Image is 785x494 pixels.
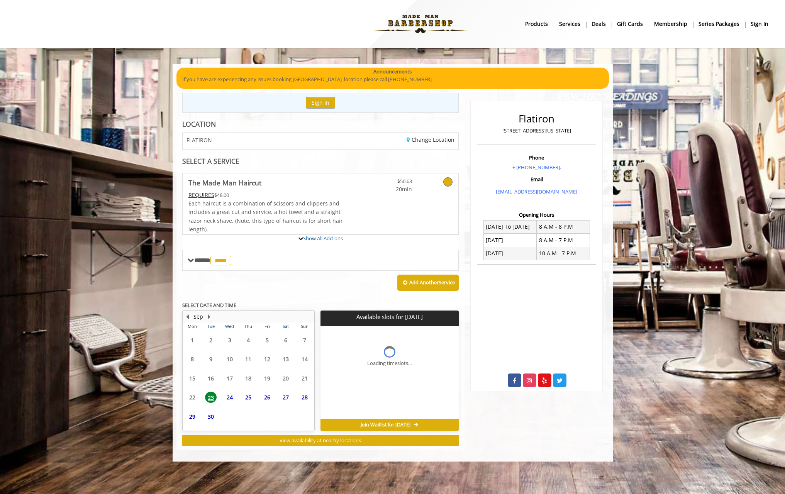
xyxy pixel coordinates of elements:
[479,127,594,135] p: [STREET_ADDRESS][US_STATE]
[280,437,361,444] span: View availability at nearby locations
[537,247,590,260] td: 10 A.M - 7 P.M
[367,3,473,45] img: Made Man Barbershop logo
[654,20,687,28] b: Membership
[205,392,217,403] span: 23
[206,312,212,321] button: Next Month
[188,177,261,188] b: The Made Man Haircut
[187,411,198,422] span: 29
[612,18,649,29] a: Gift cardsgift cards
[193,312,203,321] button: Sep
[477,212,596,217] h3: Opening Hours
[537,220,590,233] td: 8 A.M - 8 P.M
[525,20,548,28] b: products
[745,18,774,29] a: sign insign in
[496,188,577,195] a: [EMAIL_ADDRESS][DOMAIN_NAME]
[242,392,254,403] span: 25
[182,119,216,129] b: LOCATION
[361,422,410,428] span: Join Waitlist for [DATE]
[187,137,212,143] span: FLATIRON
[586,18,612,29] a: DealsDeals
[592,20,606,28] b: Deals
[276,323,295,330] th: Sat
[220,323,239,330] th: Wed
[183,323,202,330] th: Mon
[693,18,745,29] a: Series packagesSeries packages
[258,388,276,407] td: Select day26
[188,191,214,199] span: This service needs some Advance to be paid before we block your appointment
[479,177,594,182] h3: Email
[483,234,537,247] td: [DATE]
[649,18,693,29] a: MembershipMembership
[188,200,343,233] span: Each haircut is a combination of scissors and clippers and includes a great cut and service, a ho...
[205,411,217,422] span: 30
[183,407,202,426] td: Select day29
[559,20,580,28] b: Services
[182,234,459,235] div: The Made Man Haircut Add-onS
[299,392,310,403] span: 28
[479,155,594,160] h3: Phone
[617,20,643,28] b: gift cards
[276,388,295,407] td: Select day27
[512,164,561,171] a: + [PHONE_NUMBER].
[554,18,586,29] a: ServicesServices
[224,392,236,403] span: 24
[397,275,459,291] button: Add AnotherService
[239,388,258,407] td: Select day25
[182,435,459,446] button: View availability at nearby locations
[202,407,220,426] td: Select day30
[182,302,236,309] b: SELECT DATE AND TIME
[258,323,276,330] th: Fri
[366,173,412,194] a: $50.63
[520,18,554,29] a: Productsproducts
[306,97,335,108] button: Sign In
[367,359,412,367] div: Loading timeslots...
[699,20,739,28] b: Series packages
[303,235,343,242] a: Show All Add-ons
[295,323,314,330] th: Sun
[202,388,220,407] td: Select day23
[366,185,412,194] span: 20min
[537,234,590,247] td: 8 A.M - 7 P.M
[479,113,594,124] h2: Flatiron
[483,247,537,260] td: [DATE]
[261,392,273,403] span: 26
[373,68,412,76] b: Announcements
[407,136,454,143] a: Change Location
[182,75,603,83] p: If you have are experiencing any issues booking [GEOGRAPHIC_DATA] location please call [PHONE_NUM...
[324,314,456,320] p: Available slots for [DATE]
[751,20,768,28] b: sign in
[483,220,537,233] td: [DATE] To [DATE]
[188,191,344,199] div: $48.00
[295,388,314,407] td: Select day28
[185,312,191,321] button: Previous Month
[220,388,239,407] td: Select day24
[202,323,220,330] th: Tue
[409,279,455,286] b: Add Another Service
[182,158,459,165] div: SELECT A SERVICE
[239,323,258,330] th: Thu
[280,392,292,403] span: 27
